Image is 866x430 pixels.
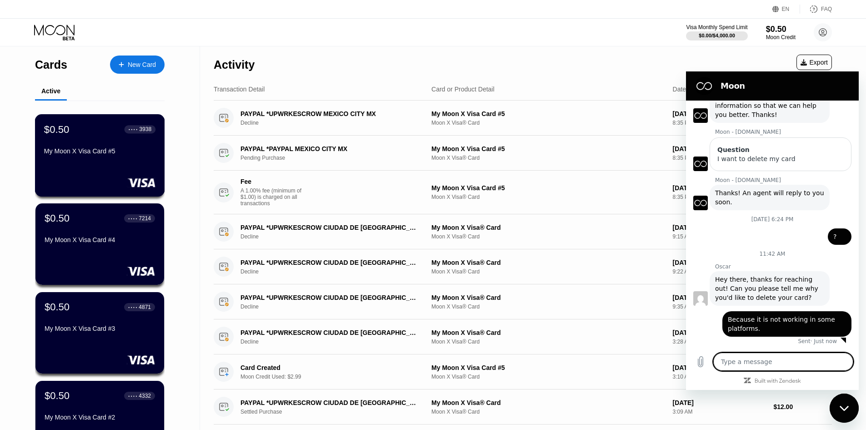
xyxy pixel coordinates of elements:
[240,294,417,301] div: PAYPAL *UPWRKESCROW CIUDAD DE [GEOGRAPHIC_DATA]
[673,224,766,231] div: [DATE]
[214,214,832,249] div: PAYPAL *UPWRKESCROW CIUDAD DE [GEOGRAPHIC_DATA]DeclineMy Moon X Visa® CardMoon X Visa® Card[DATE]...
[431,110,666,117] div: My Moon X Visa Card #5
[686,71,859,390] iframe: Messaging window
[240,120,430,126] div: Decline
[139,126,151,132] div: 3938
[673,268,766,275] div: 9:22 AM
[128,306,137,309] div: ● ● ● ●
[240,224,417,231] div: PAYPAL *UPWRKESCROW CIUDAD DE [GEOGRAPHIC_DATA]
[214,390,832,425] div: PAYPAL *UPWRKESCROW CIUDAD DE [GEOGRAPHIC_DATA]Settled PurchaseMy Moon X Visa® CardMoon X Visa® C...
[240,339,430,345] div: Decline
[673,184,766,192] div: [DATE]
[686,24,747,40] div: Visa Monthly Spend Limit$0.00/$4,000.00
[240,259,417,266] div: PAYPAL *UPWRKESCROW CIUDAD DE [GEOGRAPHIC_DATA]
[673,409,766,415] div: 3:09 AM
[240,374,430,380] div: Moon Credit Used: $2.99
[35,115,164,196] div: $0.50● ● ● ●3938My Moon X Visa Card #5
[139,393,151,399] div: 4332
[431,294,666,301] div: My Moon X Visa® Card
[431,184,666,192] div: My Moon X Visa Card #5
[431,364,666,371] div: My Moon X Visa Card #5
[821,6,832,12] div: FAQ
[673,86,708,93] div: Date & Time
[431,86,495,93] div: Card or Product Detail
[431,194,666,200] div: Moon X Visa® Card
[240,155,430,161] div: Pending Purchase
[673,145,766,152] div: [DATE]
[240,399,417,406] div: PAYPAL *UPWRKESCROW CIUDAD DE [GEOGRAPHIC_DATA]
[800,5,832,14] div: FAQ
[214,136,832,171] div: PAYPAL *PAYPAL MEXICO CITY MXPending PurchaseMy Moon X Visa Card #5Moon X Visa® Card[DATE]8:35 PM...
[673,399,766,406] div: [DATE]
[240,187,309,207] div: A 1.00% fee (minimum of $1.00) is charged on all transactions
[431,399,666,406] div: My Moon X Visa® Card
[240,233,430,240] div: Decline
[772,5,800,14] div: EN
[128,395,137,397] div: ● ● ● ●
[431,259,666,266] div: My Moon X Visa® Card
[45,301,70,313] div: $0.50
[673,194,766,200] div: 8:35 PM
[431,145,666,152] div: My Moon X Visa Card #5
[673,259,766,266] div: [DATE]
[45,414,155,421] div: My Moon X Visa Card #2
[45,236,155,243] div: My Moon X Visa Card #4
[673,110,766,117] div: [DATE]
[673,364,766,371] div: [DATE]
[240,145,417,152] div: PAYPAL *PAYPAL MEXICO CITY MX
[673,155,766,161] div: 8:35 PM
[240,178,304,185] div: Fee
[35,292,164,374] div: $0.50● ● ● ●4871My Moon X Visa Card #3
[431,155,666,161] div: Moon X Visa® Card
[830,394,859,423] iframe: Button to launch messaging window, conversation in progress
[240,304,430,310] div: Decline
[45,390,70,402] div: $0.50
[129,128,138,131] div: ● ● ● ●
[44,123,70,135] div: $0.50
[214,284,832,319] div: PAYPAL *UPWRKESCROW CIUDAD DE [GEOGRAPHIC_DATA]DeclineMy Moon X Visa® CardMoon X Visa® Card[DATE]...
[673,120,766,126] div: 8:35 PM
[240,268,430,275] div: Decline
[214,171,832,214] div: FeeA 1.00% fee (minimum of $1.00) is charged on all transactionsMy Moon X Visa Card #5Moon X Visa...
[699,33,735,38] div: $0.00 / $4,000.00
[45,212,70,224] div: $0.50
[801,59,828,66] div: Export
[431,233,666,240] div: Moon X Visa® Card
[214,249,832,284] div: PAYPAL *UPWRKESCROW CIUDAD DE [GEOGRAPHIC_DATA]DeclineMy Moon X Visa® CardMoon X Visa® Card[DATE]...
[214,86,265,93] div: Transaction Detail
[431,409,666,415] div: Moon X Visa® Card
[766,34,796,40] div: Moon Credit
[673,329,766,336] div: [DATE]
[214,101,832,136] div: PAYPAL *UPWRKESCROW MEXICO CITY MXDeclineMy Moon X Visa Card #5Moon X Visa® Card[DATE]8:35 PM$1.76
[673,339,766,345] div: 3:28 AM
[214,319,832,354] div: PAYPAL *UPWRKESCROW CIUDAD DE [GEOGRAPHIC_DATA]DeclineMy Moon X Visa® CardMoon X Visa® Card[DATE]...
[44,147,155,155] div: My Moon X Visa Card #5
[673,374,766,380] div: 3:10 AM
[686,24,747,30] div: Visa Monthly Spend Limit
[673,304,766,310] div: 9:35 AM
[128,61,156,69] div: New Card
[431,304,666,310] div: Moon X Visa® Card
[431,329,666,336] div: My Moon X Visa® Card
[431,120,666,126] div: Moon X Visa® Card
[796,55,832,70] div: Export
[45,325,155,332] div: My Moon X Visa Card #3
[673,233,766,240] div: 9:15 AM
[128,217,137,220] div: ● ● ● ●
[139,304,151,310] div: 4871
[766,25,796,34] div: $0.50
[41,87,60,95] div: Active
[240,110,417,117] div: PAYPAL *UPWRKESCROW MEXICO CITY MX
[35,203,164,285] div: $0.50● ● ● ●7214My Moon X Visa Card #4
